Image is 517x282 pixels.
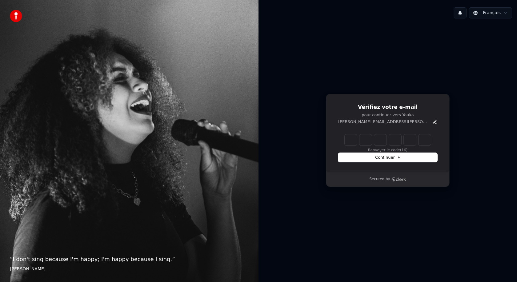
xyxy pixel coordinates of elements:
[338,119,430,125] p: [PERSON_NAME][EMAIL_ADDRESS][PERSON_NAME][DOMAIN_NAME]
[432,119,437,124] button: Edit
[10,255,249,264] p: “ I don't sing because I'm happy; I'm happy because I sing. ”
[345,134,431,145] input: Enter verification code
[10,266,249,272] footer: [PERSON_NAME]
[338,104,437,111] h1: Vérifiez votre e-mail
[375,155,400,160] span: Continuer
[369,177,390,182] p: Secured by
[391,177,406,181] a: Clerk logo
[338,112,437,118] p: pour continuer vers Youka
[338,153,437,162] button: Continuer
[10,10,22,22] img: youka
